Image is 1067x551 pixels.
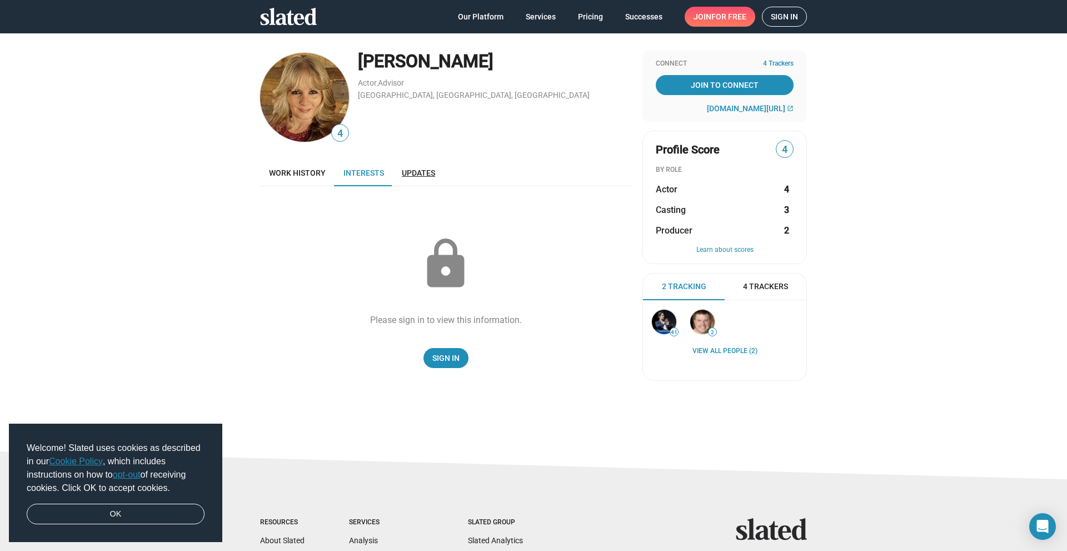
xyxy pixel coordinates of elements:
[9,424,222,543] div: cookieconsent
[656,246,794,255] button: Learn about scores
[670,329,678,336] span: 41
[658,75,791,95] span: Join To Connect
[358,49,631,73] div: [PERSON_NAME]
[784,183,789,195] strong: 4
[692,347,757,356] a: View all People (2)
[260,53,349,142] img: Angela Anderson
[656,142,720,157] span: Profile Score
[432,348,460,368] span: Sign In
[652,310,676,334] img: Stephan Paternot
[763,59,794,68] span: 4 Trackers
[776,142,793,157] span: 4
[517,7,565,27] a: Services
[49,456,103,466] a: Cookie Policy
[743,281,788,292] span: 4 Trackers
[349,518,423,527] div: Services
[762,7,807,27] a: Sign in
[370,314,522,326] div: Please sign in to view this information.
[418,236,473,292] mat-icon: lock
[625,7,662,27] span: Successes
[27,441,205,495] span: Welcome! Slated uses cookies as described in our , which includes instructions on how to of recei...
[656,59,794,68] div: Connect
[468,518,544,527] div: Slated Group
[656,166,794,175] div: BY ROLE
[694,7,746,27] span: Join
[377,81,378,87] span: ,
[616,7,671,27] a: Successes
[113,470,141,479] a: opt-out
[784,204,789,216] strong: 3
[423,348,468,368] a: Sign In
[27,504,205,525] a: dismiss cookie message
[690,310,715,334] img: Bruce Miles
[578,7,603,27] span: Pricing
[707,104,794,113] a: [DOMAIN_NAME][URL]
[784,225,789,236] strong: 2
[656,75,794,95] a: Join To Connect
[458,7,503,27] span: Our Platform
[468,536,523,545] a: Slated Analytics
[335,160,393,186] a: Interests
[358,78,377,87] a: Actor
[260,536,305,545] a: About Slated
[349,536,378,545] a: Analysis
[393,160,444,186] a: Updates
[711,7,746,27] span: for free
[771,7,798,26] span: Sign in
[656,204,686,216] span: Casting
[449,7,512,27] a: Our Platform
[685,7,755,27] a: Joinfor free
[787,105,794,112] mat-icon: open_in_new
[1029,513,1056,540] div: Open Intercom Messenger
[656,183,677,195] span: Actor
[269,168,326,177] span: Work history
[526,7,556,27] span: Services
[260,160,335,186] a: Work history
[260,518,305,527] div: Resources
[656,225,692,236] span: Producer
[707,104,785,113] span: [DOMAIN_NAME][URL]
[332,126,348,141] span: 4
[378,78,404,87] a: Advisor
[343,168,384,177] span: Interests
[662,281,706,292] span: 2 Tracking
[709,329,716,336] span: 2
[402,168,435,177] span: Updates
[358,91,590,100] a: [GEOGRAPHIC_DATA], [GEOGRAPHIC_DATA], [GEOGRAPHIC_DATA]
[569,7,612,27] a: Pricing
